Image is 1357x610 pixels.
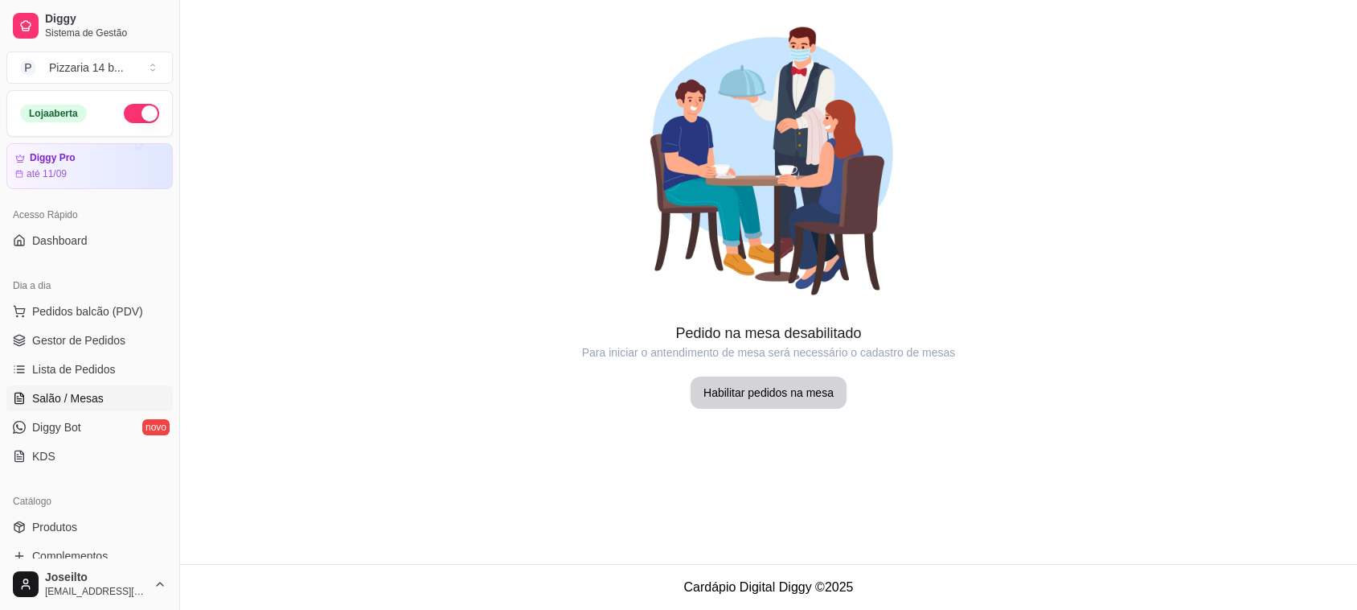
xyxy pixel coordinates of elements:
[32,303,143,319] span: Pedidos balcão (PDV)
[691,377,847,409] button: Habilitar pedidos na mesa
[20,105,87,122] div: Loja aberta
[180,322,1357,344] article: Pedido na mesa desabilitado
[180,344,1357,361] article: Para iniciar o antendimento de mesa será necessário o cadastro de mesas
[6,328,173,353] a: Gestor de Pedidos
[6,514,173,540] a: Produtos
[6,443,173,469] a: KDS
[32,448,55,464] span: KDS
[6,488,173,514] div: Catálogo
[6,6,173,45] a: DiggySistema de Gestão
[45,585,147,598] span: [EMAIL_ADDRESS][DOMAIN_NAME]
[32,548,108,564] span: Complementos
[32,233,88,249] span: Dashboard
[6,273,173,299] div: Dia a dia
[49,60,124,76] div: Pizzaria 14 b ...
[6,52,173,84] button: Select a team
[6,299,173,324] button: Pedidos balcão (PDV)
[6,202,173,228] div: Acesso Rápido
[6,357,173,382] a: Lista de Pedidos
[45,12,166,27] span: Diggy
[6,543,173,569] a: Complementos
[6,385,173,411] a: Salão / Mesas
[27,167,67,180] article: até 11/09
[32,361,116,377] span: Lista de Pedidos
[32,519,77,535] span: Produtos
[6,565,173,604] button: Joseilto[EMAIL_ADDRESS][DOMAIN_NAME]
[20,60,36,76] span: P
[30,152,76,164] article: Diggy Pro
[32,419,81,435] span: Diggy Bot
[32,390,104,406] span: Salão / Mesas
[180,564,1357,610] footer: Cardápio Digital Diggy © 2025
[32,332,125,348] span: Gestor de Pedidos
[6,414,173,440] a: Diggy Botnovo
[6,228,173,253] a: Dashboard
[6,143,173,189] a: Diggy Proaté 11/09
[45,571,147,585] span: Joseilto
[45,27,166,39] span: Sistema de Gestão
[124,104,159,123] button: Alterar Status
